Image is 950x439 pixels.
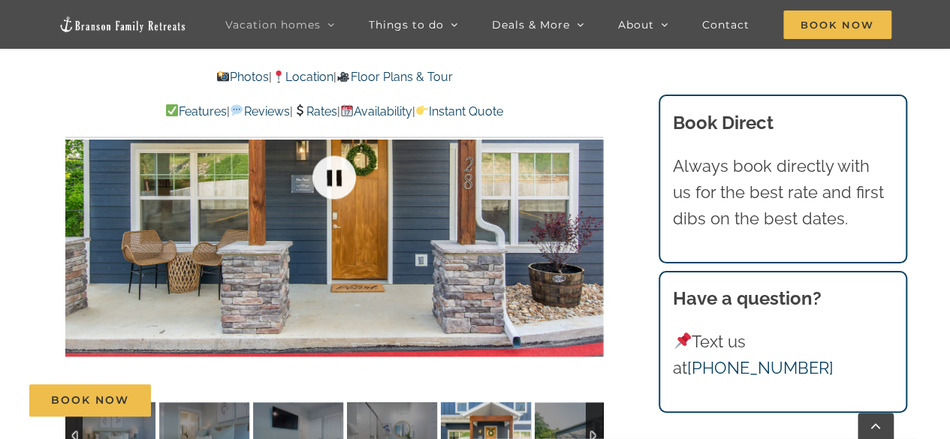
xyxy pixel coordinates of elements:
p: Text us at [673,329,892,381]
span: Book Now [783,11,891,39]
img: ✅ [166,104,178,116]
p: Always book directly with us for the best rate and first dibs on the best dates. [673,153,892,233]
a: Rates [293,104,337,119]
img: 📸 [217,71,229,83]
img: 📍 [273,71,285,83]
a: Floor Plans & Tour [336,70,452,84]
span: Vacation homes [225,20,321,30]
img: Branson Family Retreats Logo [59,16,186,33]
span: Deals & More [492,20,570,30]
a: Features [165,104,227,119]
a: Photos [216,70,269,84]
a: Reviews [230,104,289,119]
h3: Have a question? [673,285,892,312]
span: About [618,20,654,30]
img: 📆 [341,104,353,116]
p: | | [65,68,603,87]
a: Instant Quote [415,104,503,119]
span: Contact [702,20,749,30]
img: 📌 [674,332,691,349]
img: 💲 [294,104,306,116]
p: | | | | [65,102,603,122]
a: Availability [340,104,412,119]
a: Location [272,70,333,84]
a: [PHONE_NUMBER] [687,358,834,377]
img: 🎥 [337,71,349,83]
a: Book Now [29,384,151,416]
h3: Book Direct [673,110,892,137]
span: Book Now [51,394,129,407]
span: Things to do [369,20,444,30]
img: 💬 [231,104,243,116]
img: 👉 [416,104,428,116]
